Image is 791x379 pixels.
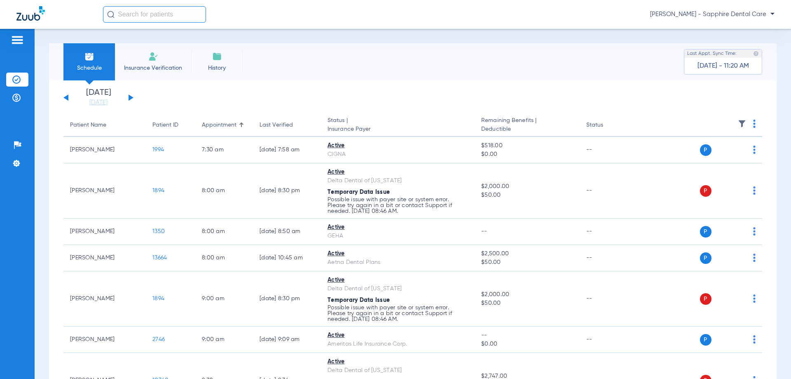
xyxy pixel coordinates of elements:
[63,327,146,353] td: [PERSON_NAME]
[70,121,139,129] div: Patient Name
[700,293,711,305] span: P
[253,163,321,219] td: [DATE] 8:30 PM
[580,114,635,137] th: Status
[195,327,253,353] td: 9:00 AM
[753,254,756,262] img: group-dot-blue.svg
[481,191,573,200] span: $50.00
[16,6,45,21] img: Zuub Logo
[260,121,293,129] div: Last Verified
[475,114,579,137] th: Remaining Benefits |
[687,49,737,58] span: Last Appt. Sync Time:
[481,250,573,258] span: $2,500.00
[481,141,573,150] span: $518.00
[328,125,468,134] span: Insurance Payer
[152,228,165,234] span: 1350
[738,120,746,128] img: filter.svg
[328,340,468,348] div: Ameritas Life Insurance Corp.
[580,271,635,327] td: --
[70,121,106,129] div: Patient Name
[63,219,146,245] td: [PERSON_NAME]
[481,299,573,308] span: $50.00
[328,258,468,267] div: Aetna Dental Plans
[481,125,573,134] span: Deductible
[753,335,756,344] img: group-dot-blue.svg
[481,290,573,299] span: $2,000.00
[753,294,756,303] img: group-dot-blue.svg
[328,358,468,366] div: Active
[700,334,711,346] span: P
[121,64,185,72] span: Insurance Verification
[481,331,573,340] span: --
[195,219,253,245] td: 8:00 AM
[328,141,468,150] div: Active
[253,327,321,353] td: [DATE] 9:09 AM
[700,144,711,156] span: P
[212,52,222,61] img: History
[753,146,756,154] img: group-dot-blue.svg
[202,121,236,129] div: Appointment
[253,271,321,327] td: [DATE] 8:30 PM
[328,305,468,322] p: Possible issue with payer site or system error. Please try again in a bit or contact Support if n...
[152,296,164,301] span: 1894
[697,62,749,70] span: [DATE] - 11:20 AM
[321,114,475,137] th: Status |
[70,64,109,72] span: Schedule
[260,121,314,129] div: Last Verified
[328,189,390,195] span: Temporary Data Issue
[202,121,246,129] div: Appointment
[753,120,756,128] img: group-dot-blue.svg
[580,245,635,271] td: --
[63,245,146,271] td: [PERSON_NAME]
[195,271,253,327] td: 9:00 AM
[580,219,635,245] td: --
[328,232,468,240] div: GEHA
[63,163,146,219] td: [PERSON_NAME]
[328,285,468,293] div: Delta Dental of [US_STATE]
[753,51,759,56] img: last sync help info
[63,271,146,327] td: [PERSON_NAME]
[481,150,573,159] span: $0.00
[195,137,253,163] td: 7:30 AM
[700,252,711,264] span: P
[253,137,321,163] td: [DATE] 7:58 AM
[103,6,206,23] input: Search for patients
[195,163,253,219] td: 8:00 AM
[328,150,468,159] div: CIGNA
[152,121,178,129] div: Patient ID
[328,223,468,232] div: Active
[152,121,189,129] div: Patient ID
[253,245,321,271] td: [DATE] 10:45 AM
[328,276,468,285] div: Active
[197,64,236,72] span: History
[253,219,321,245] td: [DATE] 8:50 AM
[152,147,164,153] span: 1994
[481,258,573,267] span: $50.00
[650,10,775,19] span: [PERSON_NAME] - Sapphire Dental Care
[195,245,253,271] td: 8:00 AM
[152,255,167,261] span: 13664
[328,331,468,340] div: Active
[580,327,635,353] td: --
[148,52,158,61] img: Manual Insurance Verification
[328,197,468,214] p: Possible issue with payer site or system error. Please try again in a bit or contact Support if n...
[63,137,146,163] td: [PERSON_NAME]
[753,186,756,195] img: group-dot-blue.svg
[152,188,164,193] span: 1894
[107,11,115,18] img: Search Icon
[753,227,756,235] img: group-dot-blue.svg
[328,250,468,258] div: Active
[11,35,24,45] img: hamburger-icon
[700,226,711,238] span: P
[700,185,711,197] span: P
[580,163,635,219] td: --
[84,52,94,61] img: Schedule
[580,137,635,163] td: --
[152,337,165,342] span: 2746
[481,340,573,348] span: $0.00
[328,366,468,375] div: Delta Dental of [US_STATE]
[328,177,468,185] div: Delta Dental of [US_STATE]
[74,99,123,107] a: [DATE]
[481,182,573,191] span: $2,000.00
[481,228,487,234] span: --
[328,297,390,303] span: Temporary Data Issue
